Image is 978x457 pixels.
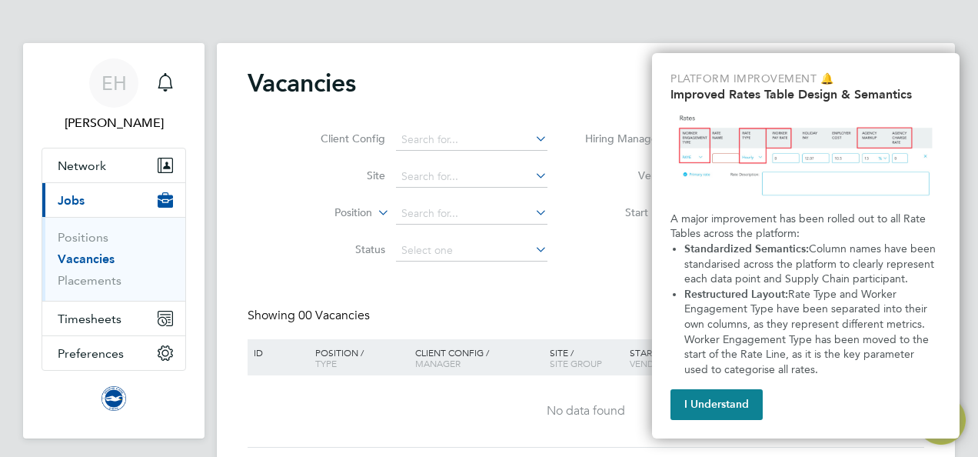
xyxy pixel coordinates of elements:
a: Go to home page [42,386,186,411]
a: Positions [58,230,108,245]
input: Search for... [396,129,547,151]
div: Client Config / [411,339,546,376]
span: EH [101,73,127,93]
label: Status [297,242,385,256]
label: Start Date [586,205,674,219]
span: Column names have been standarised across the platform to clearly represent each data point and S... [684,242,939,285]
label: Vendor [586,168,674,182]
span: Network [58,158,106,173]
nav: Main navigation [23,43,205,439]
div: Improved Rate Table Semantics [652,53,960,439]
span: Preferences [58,346,124,361]
strong: Standardized Semantics: [684,242,809,255]
a: Vacancies [58,252,115,266]
div: Start / [626,339,733,378]
a: Go to account details [42,58,186,132]
div: No data found [250,403,922,419]
span: Vendors [630,357,673,369]
label: Hiring Manager [573,132,661,147]
h2: Improved Rates Table Design & Semantics [670,87,941,102]
div: Site / [546,339,627,376]
button: I Understand [670,389,763,420]
input: Select one [396,240,547,262]
a: Placements [58,273,121,288]
div: ID [250,339,304,365]
div: Position / [304,339,411,376]
img: Updated Rates Table Design & Semantics [670,108,941,205]
h2: Vacancies [248,68,356,98]
label: Client Config [297,132,385,145]
span: Rate Type and Worker Engagement Type have been separated into their own columns, as they represen... [684,288,932,376]
span: Site Group [550,357,602,369]
p: Platform Improvement 🔔 [670,72,941,87]
span: Manager [415,357,461,369]
span: Jobs [58,193,85,208]
strong: Restructured Layout: [684,288,788,301]
input: Search for... [396,166,547,188]
label: Position [284,205,372,221]
span: Timesheets [58,312,121,326]
label: Site [297,168,385,182]
span: Emily Houghton [42,114,186,132]
span: Type [315,357,337,369]
input: Search for... [396,203,547,225]
img: brightonandhovealbion-logo-retina.png [101,386,126,411]
div: Showing [248,308,373,324]
p: A major improvement has been rolled out to all Rate Tables across the platform: [670,212,941,242]
span: 00 Vacancies [298,308,370,323]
